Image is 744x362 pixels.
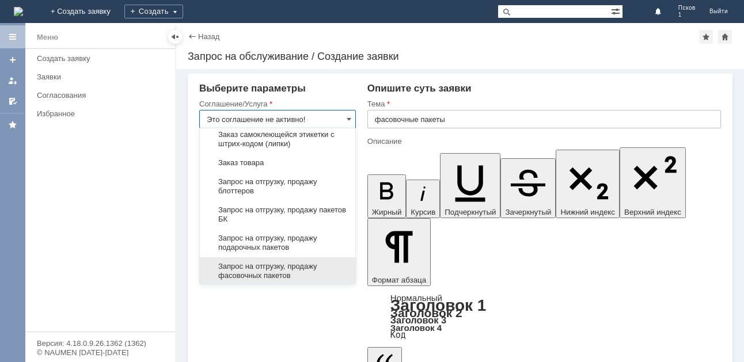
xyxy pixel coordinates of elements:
[699,30,713,44] div: Добавить в избранное
[207,177,348,196] span: Запрос на отгрузку, продажу блоттеров
[14,7,23,16] a: Перейти на домашнюю страницу
[124,5,183,18] div: Создать
[367,100,719,108] div: Тема
[207,234,348,252] span: Запрос на отгрузку, продажу подарочных пакетов
[198,32,219,41] a: Назад
[37,349,164,356] div: © NAUMEN [DATE]-[DATE]
[411,208,435,216] span: Курсив
[718,30,732,44] div: Сделать домашней страницей
[390,296,487,314] a: Заголовок 1
[445,208,496,216] span: Подчеркнутый
[560,208,615,216] span: Нижний индекс
[32,86,173,104] a: Согласования
[14,7,23,16] img: logo
[188,51,732,62] div: Запрос на обслуживание / Создание заявки
[367,83,472,94] span: Опишите суть заявки
[406,180,440,218] button: Курсив
[611,5,622,16] span: Расширенный поиск
[620,147,686,218] button: Верхний индекс
[168,30,182,44] div: Скрыть меню
[3,92,22,110] a: Мои согласования
[367,174,407,218] button: Жирный
[678,12,696,18] span: 1
[390,306,462,319] a: Заголовок 2
[199,83,306,94] span: Выберите параметры
[372,276,426,284] span: Формат абзаца
[207,205,348,224] span: Запрос на отгрузку, продажу пакетов БК
[367,218,431,286] button: Формат абзаца
[624,208,681,216] span: Верхний индекс
[500,158,556,218] button: Зачеркнутый
[556,150,620,218] button: Нижний индекс
[390,323,442,333] a: Заголовок 4
[390,330,406,340] a: Код
[505,208,551,216] span: Зачеркнутый
[3,71,22,90] a: Мои заявки
[3,51,22,69] a: Создать заявку
[32,68,173,86] a: Заявки
[207,158,348,167] span: Заказ товара
[372,208,402,216] span: Жирный
[32,49,173,67] a: Создать заявку
[37,73,168,81] div: Заявки
[37,91,168,100] div: Согласования
[367,294,721,339] div: Формат абзаца
[207,130,348,148] span: Заказ самоклеющейся этикетки с штрих-кодом (липки)
[37,109,155,118] div: Избранное
[678,5,696,12] span: Псков
[390,293,442,303] a: Нормальный
[390,315,446,325] a: Заголовок 3
[199,100,354,108] div: Соглашение/Услуга
[207,262,348,280] span: Запрос на отгрузку, продажу фасовочных пакетов
[37,54,168,63] div: Создать заявку
[37,31,58,44] div: Меню
[440,153,500,218] button: Подчеркнутый
[367,138,719,145] div: Описание
[37,340,164,347] div: Версия: 4.18.0.9.26.1362 (1362)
